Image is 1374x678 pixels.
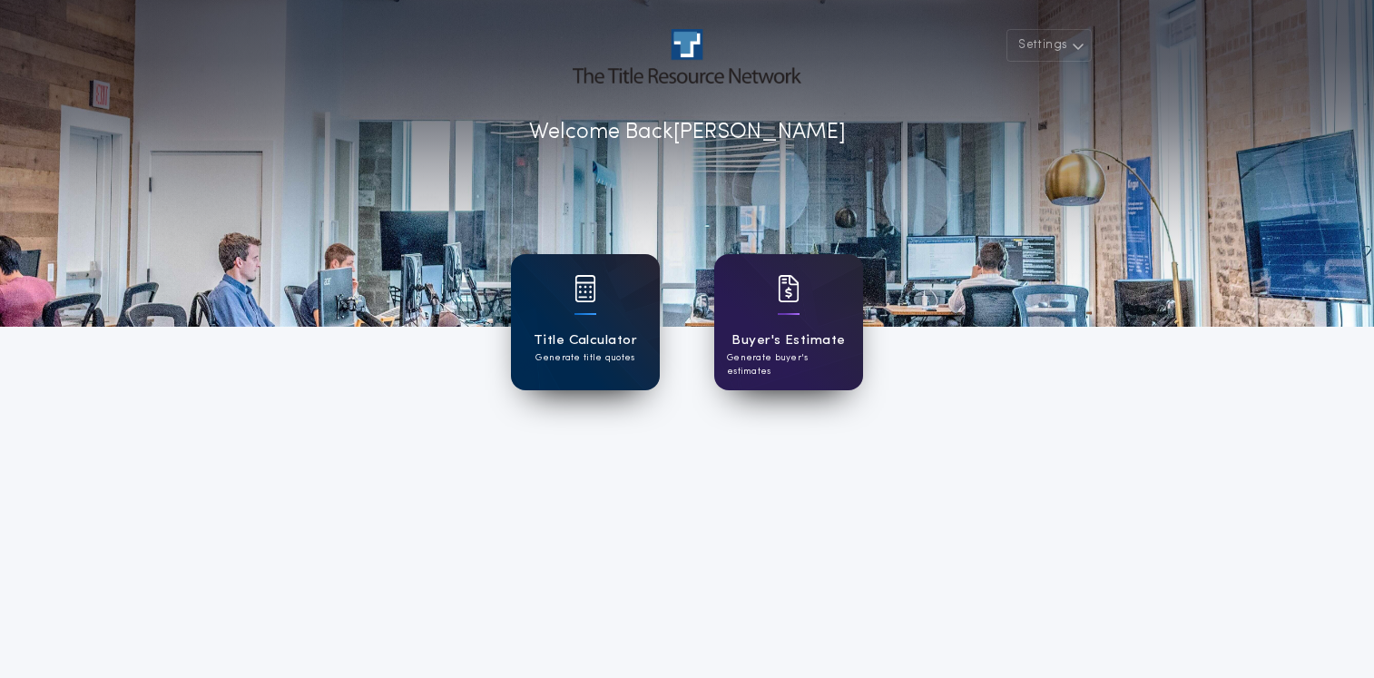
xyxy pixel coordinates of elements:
[573,29,801,84] img: account-logo
[511,254,660,390] a: card iconTitle CalculatorGenerate title quotes
[1006,29,1092,62] button: Settings
[778,275,800,302] img: card icon
[727,351,850,378] p: Generate buyer's estimates
[535,351,634,365] p: Generate title quotes
[731,330,845,351] h1: Buyer's Estimate
[574,275,596,302] img: card icon
[529,116,846,149] p: Welcome Back [PERSON_NAME]
[714,254,863,390] a: card iconBuyer's EstimateGenerate buyer's estimates
[534,330,637,351] h1: Title Calculator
